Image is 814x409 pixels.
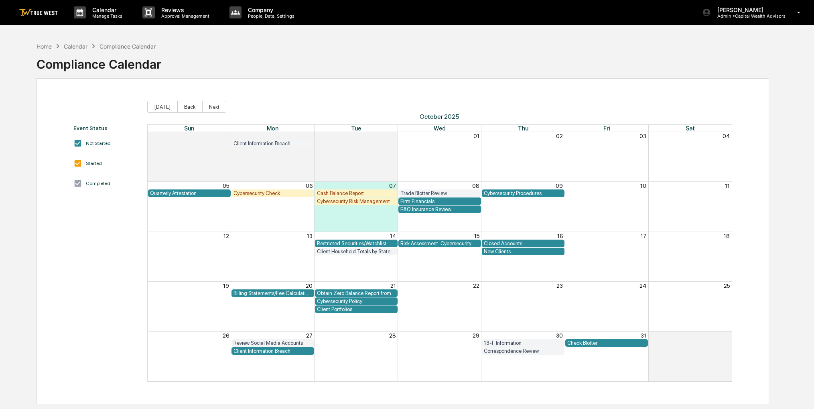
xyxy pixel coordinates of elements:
[202,101,226,113] button: Next
[73,125,139,131] div: Event Status
[640,183,646,189] button: 10
[242,6,298,13] p: Company
[518,125,528,132] span: Thu
[37,43,52,50] div: Home
[99,43,156,50] div: Compliance Calendar
[19,9,58,16] img: logo
[317,198,396,204] div: Cybersecurity Risk Management and Strategy
[155,6,213,13] p: Reviews
[400,206,479,212] div: E&O Insurance Review
[724,332,730,339] button: 01
[233,140,312,147] div: Client Information Breach
[223,233,229,239] button: 12
[306,283,313,289] button: 20
[389,332,396,339] button: 28
[639,283,646,289] button: 24
[556,332,563,339] button: 30
[317,190,396,196] div: Cash Balance Report
[725,183,730,189] button: 11
[223,183,229,189] button: 05
[390,233,396,239] button: 14
[150,190,229,196] div: Quarterly Attestation
[155,13,213,19] p: Approval Management
[307,233,313,239] button: 13
[37,51,161,71] div: Compliance Calendar
[474,233,479,239] button: 15
[242,13,298,19] p: People, Data, Settings
[86,6,126,13] p: Calendar
[473,133,479,139] button: 01
[473,283,479,289] button: 22
[317,290,396,296] div: Obtain Zero Balance Report from Custodian
[306,332,313,339] button: 27
[306,133,313,139] button: 29
[484,190,562,196] div: Cybersecurity Procedures
[484,240,562,246] div: Closed Accounts
[400,240,479,246] div: Risk Assessment: Cybersecurity and Technology Vendor Review
[317,240,396,246] div: Restricted Securities/Watchlist
[603,125,610,132] span: Fri
[147,101,177,113] button: [DATE]
[389,183,396,189] button: 07
[484,248,562,254] div: New Clients
[233,340,312,346] div: Review Social Media Accounts
[147,124,732,382] div: Month View
[86,181,110,186] div: Completed
[390,283,396,289] button: 21
[484,340,562,346] div: 13-F Information
[317,306,396,312] div: Client Portfolios
[724,233,730,239] button: 18
[86,161,102,166] div: Started
[556,183,563,189] button: 09
[557,233,563,239] button: 16
[223,283,229,289] button: 19
[64,43,87,50] div: Calendar
[184,125,194,132] span: Sun
[267,125,278,132] span: Mon
[400,190,479,196] div: Trade Blotter Review
[724,283,730,289] button: 25
[351,125,361,132] span: Tue
[686,125,695,132] span: Sat
[556,283,563,289] button: 23
[86,140,111,146] div: Not Started
[233,290,312,296] div: Billing Statements/Fee Calculations Report
[473,332,479,339] button: 29
[317,298,396,304] div: Cybersecurity Policy
[723,133,730,139] button: 04
[389,133,396,139] button: 30
[434,125,446,132] span: Wed
[306,183,313,189] button: 06
[711,13,786,19] p: Admin • Capital Wealth Advisors
[177,101,203,113] button: Back
[147,113,732,120] span: October 2025
[86,13,126,19] p: Manage Tasks
[641,233,646,239] button: 17
[400,198,479,204] div: Firm Financials
[711,6,786,13] p: [PERSON_NAME]
[567,340,646,346] div: Check Blotter
[484,348,562,354] div: Correspondence Review
[639,133,646,139] button: 03
[222,133,229,139] button: 28
[788,383,810,404] iframe: Open customer support
[223,332,229,339] button: 26
[317,248,396,254] div: Client Household Totals by State
[472,183,479,189] button: 08
[233,348,312,354] div: Client Information Breach
[233,190,312,196] div: Cybersecurity Check
[556,133,563,139] button: 02
[641,332,646,339] button: 31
